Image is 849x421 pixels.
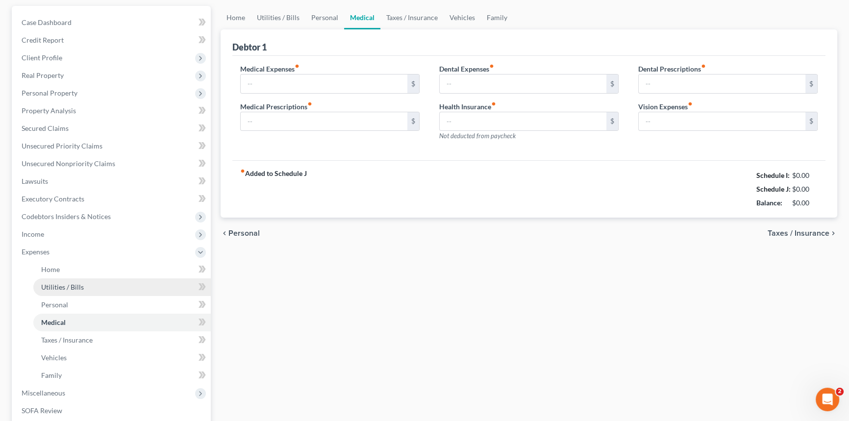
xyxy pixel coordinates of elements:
[688,101,693,106] i: fiber_manual_record
[41,336,93,344] span: Taxes / Insurance
[440,112,606,131] input: --
[41,371,62,379] span: Family
[221,229,228,237] i: chevron_left
[792,184,818,194] div: $0.00
[805,74,817,93] div: $
[305,6,344,29] a: Personal
[33,278,211,296] a: Utilities / Bills
[836,388,844,396] span: 2
[240,169,307,210] strong: Added to Schedule J
[41,353,67,362] span: Vehicles
[756,185,791,193] strong: Schedule J:
[638,101,693,112] label: Vision Expenses
[701,64,706,69] i: fiber_manual_record
[228,229,260,237] span: Personal
[22,106,76,115] span: Property Analysis
[14,102,211,120] a: Property Analysis
[756,171,790,179] strong: Schedule I:
[22,195,84,203] span: Executory Contracts
[439,132,516,140] span: Not deducted from paycheck
[489,64,494,69] i: fiber_manual_record
[768,229,837,237] button: Taxes / Insurance chevron_right
[22,406,62,415] span: SOFA Review
[638,64,706,74] label: Dental Prescriptions
[792,171,818,180] div: $0.00
[240,64,300,74] label: Medical Expenses
[344,6,380,29] a: Medical
[14,14,211,31] a: Case Dashboard
[14,137,211,155] a: Unsecured Priority Claims
[22,53,62,62] span: Client Profile
[295,64,300,69] i: fiber_manual_record
[14,31,211,49] a: Credit Report
[22,248,50,256] span: Expenses
[33,367,211,384] a: Family
[816,388,839,411] iframe: Intercom live chat
[407,112,419,131] div: $
[22,18,72,26] span: Case Dashboard
[33,296,211,314] a: Personal
[22,142,102,150] span: Unsecured Priority Claims
[756,198,782,207] strong: Balance:
[14,190,211,208] a: Executory Contracts
[606,74,618,93] div: $
[805,112,817,131] div: $
[251,6,305,29] a: Utilities / Bills
[221,6,251,29] a: Home
[240,169,245,173] i: fiber_manual_record
[241,112,407,131] input: --
[439,64,494,74] label: Dental Expenses
[14,155,211,173] a: Unsecured Nonpriority Claims
[22,89,77,97] span: Personal Property
[33,314,211,331] a: Medical
[241,74,407,93] input: --
[829,229,837,237] i: chevron_right
[41,283,84,291] span: Utilities / Bills
[22,230,44,238] span: Income
[14,120,211,137] a: Secured Claims
[444,6,481,29] a: Vehicles
[606,112,618,131] div: $
[41,318,66,326] span: Medical
[639,74,805,93] input: --
[440,74,606,93] input: --
[22,124,69,132] span: Secured Claims
[22,71,64,79] span: Real Property
[491,101,496,106] i: fiber_manual_record
[221,229,260,237] button: chevron_left Personal
[14,173,211,190] a: Lawsuits
[33,349,211,367] a: Vehicles
[41,265,60,273] span: Home
[22,177,48,185] span: Lawsuits
[639,112,805,131] input: --
[232,41,267,53] div: Debtor 1
[407,74,419,93] div: $
[22,389,65,397] span: Miscellaneous
[22,159,115,168] span: Unsecured Nonpriority Claims
[792,198,818,208] div: $0.00
[14,402,211,420] a: SOFA Review
[33,261,211,278] a: Home
[22,36,64,44] span: Credit Report
[380,6,444,29] a: Taxes / Insurance
[439,101,496,112] label: Health Insurance
[481,6,513,29] a: Family
[22,212,111,221] span: Codebtors Insiders & Notices
[307,101,312,106] i: fiber_manual_record
[240,101,312,112] label: Medical Prescriptions
[768,229,829,237] span: Taxes / Insurance
[33,331,211,349] a: Taxes / Insurance
[41,300,68,309] span: Personal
